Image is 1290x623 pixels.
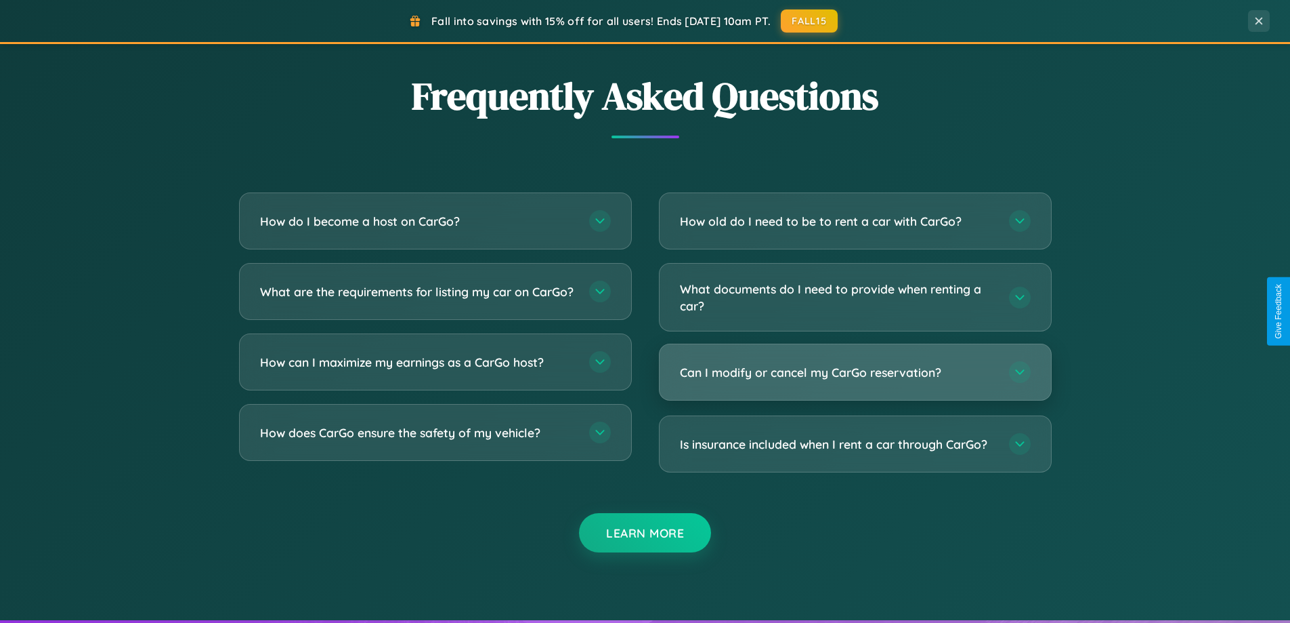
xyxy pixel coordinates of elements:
h3: How old do I need to be to rent a car with CarGo? [680,213,995,230]
button: FALL15 [781,9,838,33]
h3: Can I modify or cancel my CarGo reservation? [680,364,995,381]
button: Learn More [579,513,711,552]
span: Fall into savings with 15% off for all users! Ends [DATE] 10am PT. [431,14,771,28]
h3: What are the requirements for listing my car on CarGo? [260,283,576,300]
h3: How do I become a host on CarGo? [260,213,576,230]
h2: Frequently Asked Questions [239,70,1052,122]
h3: How can I maximize my earnings as a CarGo host? [260,354,576,371]
h3: What documents do I need to provide when renting a car? [680,281,995,314]
h3: Is insurance included when I rent a car through CarGo? [680,436,995,453]
h3: How does CarGo ensure the safety of my vehicle? [260,424,576,441]
div: Give Feedback [1274,284,1283,339]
